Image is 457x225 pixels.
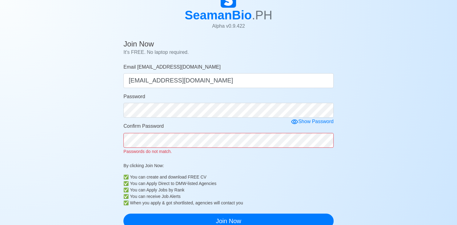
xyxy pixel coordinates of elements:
div: You can Apply Jobs by Rank [130,187,334,193]
input: Your email [123,73,334,88]
h1: SeamanBio [185,8,272,22]
div: You can receive Job Alerts [130,193,334,200]
b: ✅ [123,193,129,200]
span: .PH [252,8,272,22]
b: ✅ [123,180,129,187]
div: You can Apply Direct to DMW-listed Agencies [130,180,334,187]
h4: Join Now [123,40,334,49]
span: Confirm Password [123,123,164,129]
p: By clicking Join Now: [123,163,334,169]
span: Email [EMAIL_ADDRESS][DOMAIN_NAME] [123,64,221,70]
b: ✅ [123,174,129,180]
b: ✅ [123,187,129,193]
span: Password [123,94,145,99]
div: You can create and download FREE CV [130,174,334,180]
p: It's FREE. No laptop required. [123,49,334,56]
p: Alpha v 0.9.422 [185,22,272,30]
div: Show Password [291,118,334,126]
b: ✅ [123,200,129,206]
div: When you apply & got shortlisted, agencies will contact you [130,200,334,206]
small: Passwords do not match. [123,149,172,154]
